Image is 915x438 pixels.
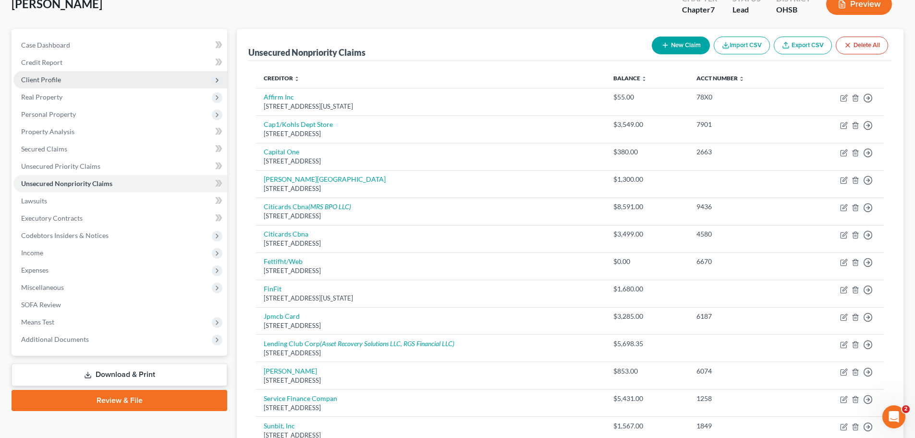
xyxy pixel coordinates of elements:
i: unfold_more [294,76,300,82]
div: Lead [732,4,761,15]
a: Cap1/Kohls Dept Store [264,120,333,128]
span: Property Analysis [21,127,74,136]
div: The court has added a new Credit Counseling Field that we need to update upon filing. Please remo... [15,105,150,171]
span: Credit Report [21,58,62,66]
div: [STREET_ADDRESS][US_STATE] [264,294,598,303]
a: Citicards Cbna(MRS BPO LLC) [264,202,351,211]
div: [STREET_ADDRESS][US_STATE] [264,102,598,111]
div: [PERSON_NAME] • 10h ago [15,178,95,184]
div: [STREET_ADDRESS] [264,376,598,385]
div: [STREET_ADDRESS] [264,239,598,248]
h1: [PERSON_NAME] [47,5,109,12]
span: Client Profile [21,75,61,84]
div: Close [169,4,186,21]
div: $55.00 [613,92,681,102]
div: $8,591.00 [613,202,681,212]
a: Review & File [12,390,227,411]
span: SOFA Review [21,300,61,309]
a: Balance unfold_more [613,75,647,82]
div: $1,680.00 [613,284,681,294]
span: 2 [902,405,910,413]
div: 7901 [696,120,789,129]
span: Lawsuits [21,197,47,205]
div: 2663 [696,147,789,157]
b: 🚨ATTN: [GEOGRAPHIC_DATA] of [US_STATE] [15,82,137,99]
div: $3,499.00 [613,229,681,239]
a: [PERSON_NAME] [264,367,317,375]
div: 6074 [696,366,789,376]
button: Upload attachment [46,315,53,323]
div: $5,431.00 [613,394,681,403]
span: Personal Property [21,110,76,118]
div: $1,300.00 [613,175,681,184]
div: $5,698.35 [613,339,681,349]
a: [PERSON_NAME][GEOGRAPHIC_DATA] [264,175,386,183]
a: Citicards Cbna [264,230,308,238]
span: Means Test [21,318,54,326]
textarea: Message… [8,295,184,311]
div: $0.00 [613,257,681,266]
div: Unsecured Nonpriority Claims [248,47,366,58]
span: Executory Contracts [21,214,83,222]
div: [STREET_ADDRESS] [264,212,598,221]
span: Expenses [21,266,49,274]
i: unfold_more [641,76,647,82]
div: 🚨ATTN: [GEOGRAPHIC_DATA] of [US_STATE]The court has added a new Credit Counseling Field that we n... [8,75,158,176]
span: Unsecured Priority Claims [21,162,100,170]
span: Unsecured Nonpriority Claims [21,179,112,188]
span: Secured Claims [21,145,67,153]
i: (Asset Recovery Solutions LLC, RGS Financial LLC) [320,339,454,348]
div: 1258 [696,394,789,403]
a: Affirm Inc [264,93,294,101]
div: [STREET_ADDRESS] [264,157,598,166]
a: Lending Club Corp(Asset Recovery Solutions LLC, RGS Financial LLC) [264,339,454,348]
a: Jpmcb Card [264,312,300,320]
a: Secured Claims [13,140,227,158]
a: Property Analysis [13,123,227,140]
a: Fettifht/Web [264,257,303,265]
div: Chapter [682,4,717,15]
button: Send a message… [165,311,180,326]
button: Emoji picker [15,315,23,323]
div: 1849 [696,421,789,431]
a: Download & Print [12,363,227,386]
a: Unsecured Nonpriority Claims [13,175,227,192]
i: (MRS BPO LLC) [308,202,351,211]
a: Capital One [264,148,299,156]
div: $3,549.00 [613,120,681,129]
button: Start recording [61,315,69,323]
div: $1,567.00 [613,421,681,431]
div: 4580 [696,229,789,239]
p: Active 1h ago [47,12,89,22]
div: [STREET_ADDRESS] [264,184,598,193]
span: Case Dashboard [21,41,70,49]
a: SOFA Review [13,296,227,313]
button: New Claim [652,37,710,54]
a: Lawsuits [13,192,227,210]
div: [STREET_ADDRESS] [264,403,598,413]
a: Acct Number unfold_more [696,75,744,82]
img: Profile image for Katie [27,5,43,21]
a: Credit Report [13,54,227,71]
div: $3,285.00 [613,312,681,321]
a: Export CSV [774,37,832,54]
a: Creditor unfold_more [264,75,300,82]
div: $853.00 [613,366,681,376]
div: 6187 [696,312,789,321]
div: [STREET_ADDRESS] [264,321,598,330]
div: [STREET_ADDRESS] [264,266,598,275]
a: Unsecured Priority Claims [13,158,227,175]
span: Additional Documents [21,335,89,343]
span: Income [21,249,43,257]
button: Home [150,4,169,22]
a: Sunbit, Inc [264,422,295,430]
span: Real Property [21,93,62,101]
button: Import CSV [714,37,770,54]
div: 78X0 [696,92,789,102]
div: $380.00 [613,147,681,157]
div: 6670 [696,257,789,266]
a: Service Finance Compan [264,394,337,402]
button: Gif picker [30,315,38,323]
span: Miscellaneous [21,283,64,291]
iframe: Intercom live chat [882,405,905,428]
